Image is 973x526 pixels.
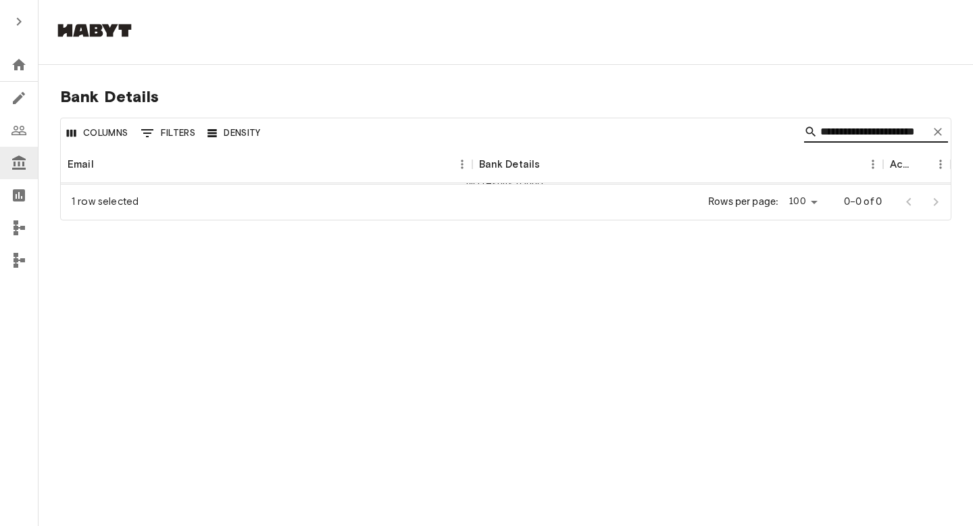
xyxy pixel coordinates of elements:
div: Bank Details [472,145,884,183]
button: Sort [94,155,113,174]
div: Email [61,145,472,183]
div: 100 [784,192,822,212]
button: Clear [928,122,948,142]
div: Actions [890,145,912,183]
div: Email [68,145,94,183]
button: Show filters [137,122,199,144]
p: Rows per page: [708,195,778,209]
div: No results found. [61,183,951,184]
div: Actions [883,145,951,183]
p: 0–0 of 0 [844,195,882,209]
button: Sort [540,155,559,174]
button: Menu [863,154,883,174]
img: Habyt [54,24,135,37]
div: Bank Details [479,145,541,183]
span: Bank Details [60,87,951,107]
button: Density [204,123,264,144]
button: Menu [452,154,472,174]
div: Search [804,121,948,145]
div: 1 row selected [72,195,139,209]
button: Menu [930,154,951,174]
button: Sort [912,155,930,174]
button: Select columns [64,123,132,144]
